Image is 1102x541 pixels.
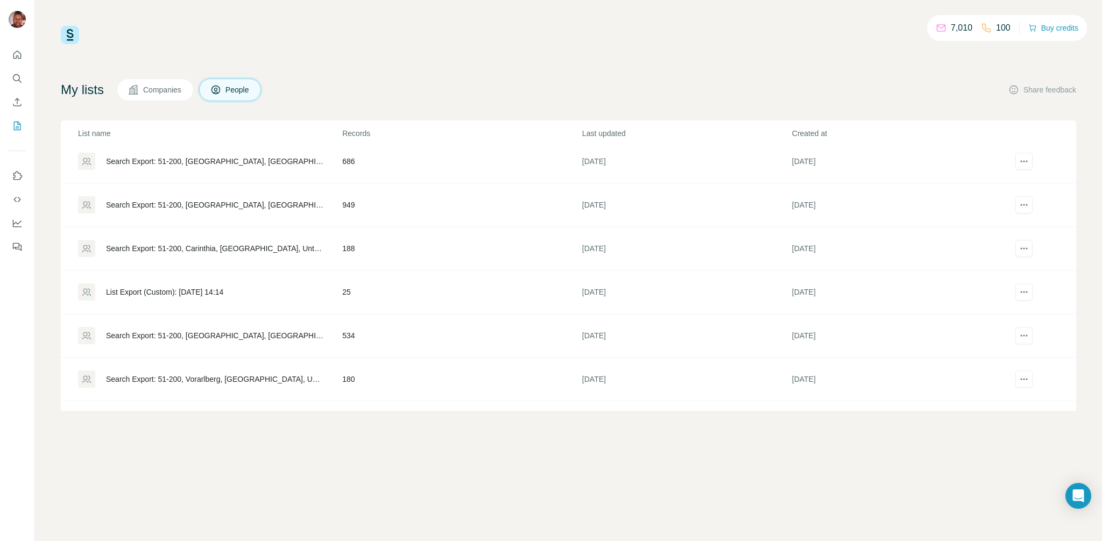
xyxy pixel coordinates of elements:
[9,166,26,186] button: Use Surfe on LinkedIn
[342,358,582,401] td: 180
[106,374,324,385] div: Search Export: 51-200, Vorarlberg, [GEOGRAPHIC_DATA], Unternehmensinhaber, Gesch%C3%A4ftsf%C3%BCh...
[9,45,26,65] button: Quick start
[9,69,26,88] button: Search
[342,314,582,358] td: 534
[342,140,582,183] td: 686
[9,237,26,257] button: Feedback
[792,358,1001,401] td: [DATE]
[342,183,582,227] td: 949
[143,84,182,95] span: Companies
[106,287,223,297] div: List Export (Custom): [DATE] 14:14
[342,227,582,270] td: 188
[792,140,1001,183] td: [DATE]
[342,128,581,139] p: Records
[61,81,104,98] h4: My lists
[582,401,792,445] td: [DATE]
[1015,240,1033,257] button: actions
[582,358,792,401] td: [DATE]
[951,22,972,34] p: 7,010
[792,401,1001,445] td: [DATE]
[9,190,26,209] button: Use Surfe API
[342,401,582,445] td: 301
[1015,327,1033,344] button: actions
[792,128,1001,139] p: Created at
[582,314,792,358] td: [DATE]
[1028,20,1078,35] button: Buy credits
[106,330,324,341] div: Search Export: 51-200, [GEOGRAPHIC_DATA], [GEOGRAPHIC_DATA], Unternehmensinhaber, Gesch%C3%A4ftsf...
[61,26,79,44] img: Surfe Logo
[1065,483,1091,509] div: Open Intercom Messenger
[9,11,26,28] img: Avatar
[582,128,791,139] p: Last updated
[1015,283,1033,301] button: actions
[582,140,792,183] td: [DATE]
[342,270,582,314] td: 25
[582,227,792,270] td: [DATE]
[792,270,1001,314] td: [DATE]
[582,270,792,314] td: [DATE]
[582,183,792,227] td: [DATE]
[225,84,250,95] span: People
[1015,371,1033,388] button: actions
[106,200,324,210] div: Search Export: 51-200, [GEOGRAPHIC_DATA], [GEOGRAPHIC_DATA], Geschäftsführer, CEO, [GEOGRAPHIC_DA...
[1015,153,1033,170] button: actions
[9,213,26,233] button: Dashboard
[9,116,26,136] button: My lists
[792,227,1001,270] td: [DATE]
[106,243,324,254] div: Search Export: 51-200, Carinthia, [GEOGRAPHIC_DATA], Unternehmensinhaber, Geschäftsführer, CEO, D...
[9,92,26,112] button: Enrich CSV
[1008,84,1076,95] button: Share feedback
[792,183,1001,227] td: [DATE]
[1015,196,1033,213] button: actions
[106,156,324,167] div: Search Export: 51-200, [GEOGRAPHIC_DATA], [GEOGRAPHIC_DATA], Unternehmensinhaber, Geschäftsführen...
[792,314,1001,358] td: [DATE]
[996,22,1011,34] p: 100
[78,128,341,139] p: List name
